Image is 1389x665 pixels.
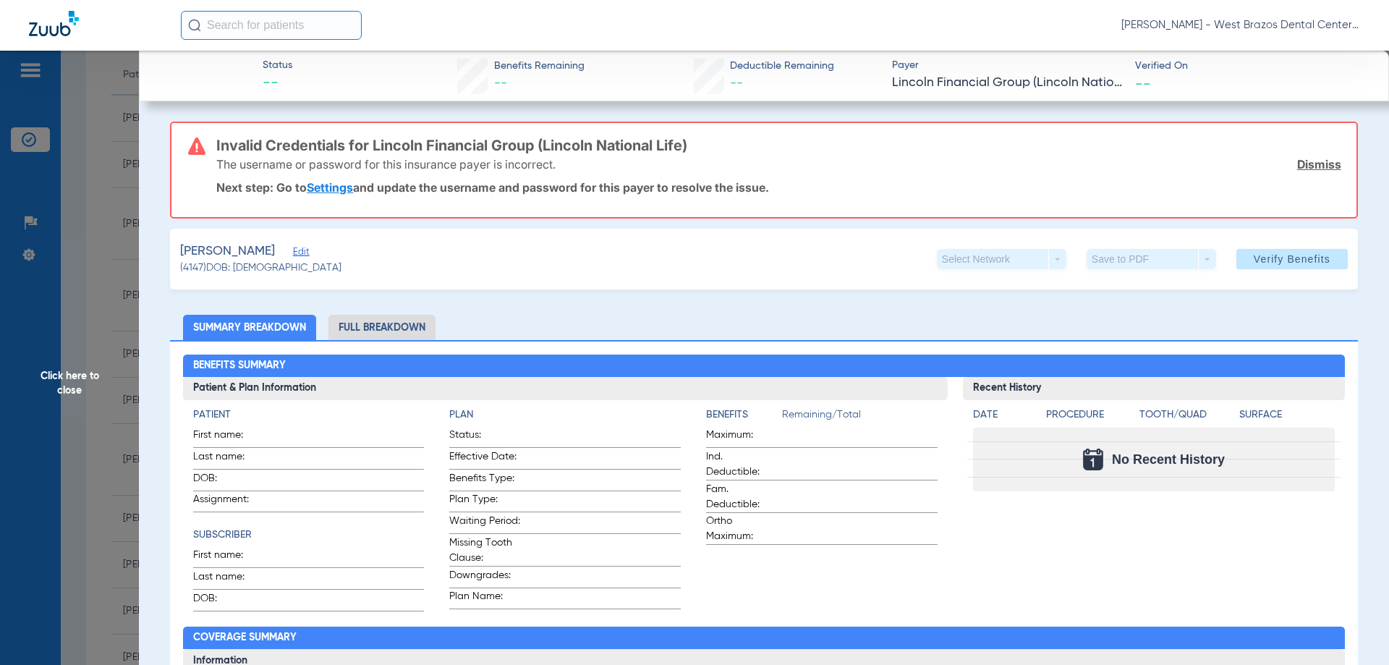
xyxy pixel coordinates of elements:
[1139,407,1235,423] h4: Tooth/Quad
[183,315,316,340] li: Summary Breakdown
[216,180,1341,195] p: Next step: Go to and update the username and password for this payer to resolve the issue.
[1046,407,1134,428] app-breakdown-title: Procedure
[193,528,425,543] h4: Subscriber
[1121,18,1360,33] span: [PERSON_NAME] - West Brazos Dental Center [GEOGRAPHIC_DATA]
[180,261,341,276] span: (4147) DOB: [DEMOGRAPHIC_DATA]
[782,407,938,428] span: Remaining/Total
[328,315,436,340] li: Full Breakdown
[183,377,948,400] h3: Patient & Plan Information
[449,492,520,512] span: Plan Type:
[183,355,1346,378] h2: Benefits Summary
[892,58,1123,73] span: Payer
[1083,449,1103,470] img: Calendar
[193,548,264,567] span: First name:
[193,471,264,491] span: DOB:
[892,74,1123,92] span: Lincoln Financial Group (Lincoln National Life)
[706,428,777,447] span: Maximum:
[1135,75,1151,90] span: --
[730,59,834,74] span: Deductible Remaining
[706,407,782,428] app-breakdown-title: Benefits
[263,74,292,94] span: --
[1046,407,1134,423] h4: Procedure
[1139,407,1235,428] app-breakdown-title: Tooth/Quad
[1135,59,1366,74] span: Verified On
[193,569,264,589] span: Last name:
[449,471,520,491] span: Benefits Type:
[449,428,520,447] span: Status:
[1239,407,1335,428] app-breakdown-title: Surface
[293,247,306,261] span: Edit
[193,591,264,611] span: DOB:
[494,59,585,74] span: Benefits Remaining
[1236,249,1348,269] button: Verify Benefits
[973,407,1034,428] app-breakdown-title: Date
[216,138,1341,153] h3: Invalid Credentials for Lincoln Financial Group (Lincoln National Life)
[193,449,264,469] span: Last name:
[449,514,520,533] span: Waiting Period:
[449,535,520,566] span: Missing Tooth Clause:
[706,407,782,423] h4: Benefits
[449,589,520,609] span: Plan Name:
[216,157,556,171] p: The username or password for this insurance payer is incorrect.
[29,11,79,36] img: Zuub Logo
[307,180,353,195] a: Settings
[1317,596,1389,665] iframe: Chat Widget
[1112,452,1225,467] span: No Recent History
[193,428,264,447] span: First name:
[973,407,1034,423] h4: Date
[706,514,777,544] span: Ortho Maximum:
[1297,157,1341,171] a: Dismiss
[494,77,507,90] span: --
[706,449,777,480] span: Ind. Deductible:
[183,627,1346,650] h2: Coverage Summary
[188,137,205,155] img: error-icon
[963,377,1346,400] h3: Recent History
[181,11,362,40] input: Search for patients
[180,242,275,261] span: [PERSON_NAME]
[193,492,264,512] span: Assignment:
[730,77,743,90] span: --
[449,568,520,588] span: Downgrades:
[449,449,520,469] span: Effective Date:
[1254,253,1330,265] span: Verify Benefits
[706,482,777,512] span: Fam. Deductible:
[188,19,201,32] img: Search Icon
[193,407,425,423] h4: Patient
[263,58,292,73] span: Status
[1239,407,1335,423] h4: Surface
[449,407,681,423] h4: Plan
